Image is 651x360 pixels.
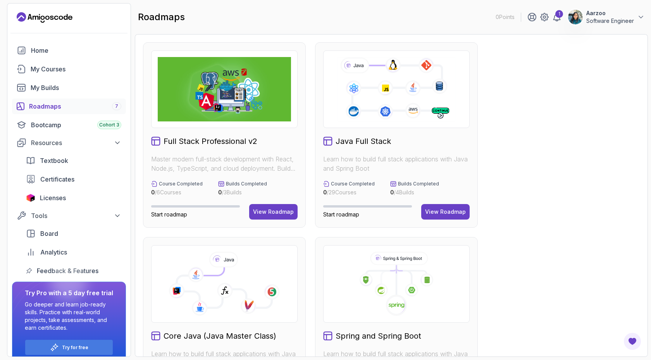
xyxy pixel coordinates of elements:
div: My Courses [31,64,121,74]
span: 0 [151,189,155,196]
div: Roadmaps [29,102,121,111]
span: Feedback & Features [37,266,98,275]
a: feedback [21,263,126,279]
span: Board [40,229,58,238]
p: Master modern full-stack development with React, Node.js, TypeScript, and cloud deployment. Build... [151,154,298,173]
button: Resources [12,136,126,150]
a: licenses [21,190,126,206]
a: roadmaps [12,99,126,114]
div: Home [31,46,121,55]
p: Course Completed [159,181,203,187]
span: Cohort 3 [99,122,119,128]
button: View Roadmap [249,204,298,220]
span: Textbook [40,156,68,165]
img: user profile image [568,10,583,24]
span: 7 [115,103,118,109]
p: Course Completed [331,181,375,187]
p: / 6 Courses [151,189,203,196]
a: textbook [21,153,126,168]
h2: Java Full Stack [336,136,391,147]
a: courses [12,61,126,77]
a: certificates [21,171,126,187]
span: 0 [218,189,222,196]
span: Analytics [40,247,67,257]
div: View Roadmap [253,208,294,216]
a: analytics [21,244,126,260]
div: Bootcamp [31,120,121,130]
p: / 29 Courses [323,189,375,196]
a: Landing page [17,11,72,24]
button: View Roadmap [421,204,470,220]
a: 1 [552,12,561,22]
a: Try for free [62,344,88,351]
span: 0 [323,189,327,196]
p: / 4 Builds [390,189,439,196]
h2: Core Java (Java Master Class) [164,331,276,341]
p: Builds Completed [398,181,439,187]
div: My Builds [31,83,121,92]
h2: Full Stack Professional v2 [164,136,257,147]
div: Tools [31,211,121,220]
button: user profile imageAarzooSoftware Engineer [568,9,645,25]
h2: roadmaps [138,11,185,23]
button: Tools [12,209,126,223]
a: board [21,226,126,241]
p: Go deeper and learn job-ready skills. Practice with real-world projects, take assessments, and ea... [25,301,113,332]
button: Try for free [25,339,113,355]
a: bootcamp [12,117,126,133]
p: Software Engineer [586,17,634,25]
div: View Roadmap [425,208,466,216]
a: home [12,43,126,58]
span: Licenses [40,193,66,202]
span: Start roadmap [323,211,359,218]
span: Start roadmap [151,211,187,218]
p: Aarzoo [586,9,634,17]
p: Builds Completed [226,181,267,187]
p: Learn how to build full stack applications with Java and Spring Boot [323,154,470,173]
a: builds [12,80,126,95]
p: / 3 Builds [218,189,267,196]
span: Certificates [40,175,74,184]
img: Full Stack Professional v2 [158,57,291,121]
h2: Spring and Spring Boot [336,331,421,341]
button: Open Feedback Button [623,332,642,351]
span: 0 [390,189,394,196]
div: 1 [555,10,563,18]
img: jetbrains icon [26,194,35,202]
div: Resources [31,138,121,147]
p: 0 Points [496,13,515,21]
